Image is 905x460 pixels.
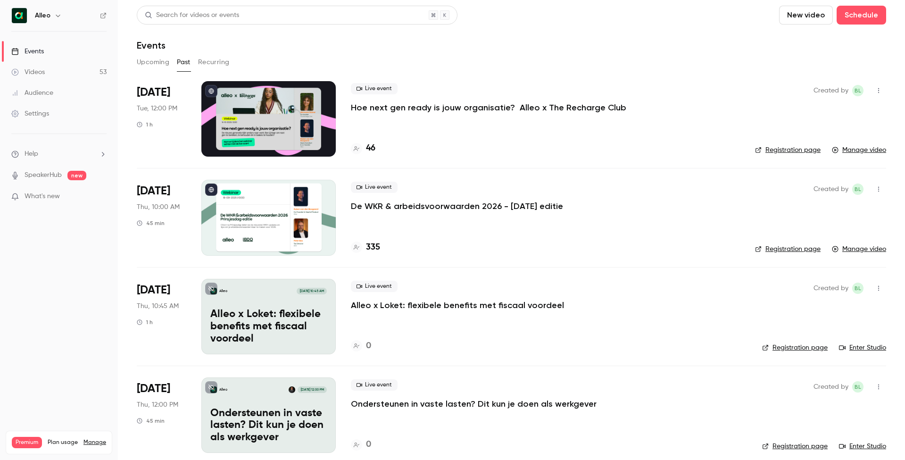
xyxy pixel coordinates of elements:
span: BL [855,85,861,96]
a: 46 [351,142,375,155]
h6: Alleo [35,11,50,20]
button: Schedule [837,6,886,25]
div: Events [11,47,44,56]
span: Live event [351,182,398,193]
div: Search for videos or events [145,10,239,20]
p: Ondersteunen in vaste lasten? Dit kun je doen als werkgever [210,408,327,444]
div: Settings [11,109,49,118]
span: Bernice Lohr [852,184,863,195]
span: Tue, 12:00 PM [137,104,177,113]
div: 1 h [137,318,153,326]
iframe: Noticeable Trigger [95,192,107,201]
a: Registration page [755,244,821,254]
span: [DATE] 10:45 AM [297,288,326,294]
h4: 0 [366,340,371,352]
span: [DATE] [137,85,170,100]
a: Manage video [832,244,886,254]
a: Ondersteunen in vaste lasten? Dit kun je doen als werkgeverAlleoWichard Boon[DATE] 12:00 PMOnders... [201,377,336,453]
a: SpeakerHub [25,170,62,180]
a: 0 [351,340,371,352]
p: Alleo [219,387,227,392]
img: Wichard Boon [289,386,295,393]
a: Registration page [762,442,828,451]
div: Jul 3 Thu, 12:00 PM (Europe/Amsterdam) [137,377,186,453]
span: BL [855,381,861,393]
span: Live event [351,83,398,94]
li: help-dropdown-opener [11,149,107,159]
span: Created by [814,283,848,294]
h4: 46 [366,142,375,155]
a: 335 [351,241,380,254]
span: new [67,171,86,180]
div: Aug 28 Thu, 10:45 AM (Europe/Amsterdam) [137,279,186,354]
div: 1 h [137,121,153,128]
span: Bernice Lohr [852,85,863,96]
h4: 0 [366,438,371,451]
span: Help [25,149,38,159]
span: Thu, 10:45 AM [137,301,179,311]
span: BL [855,184,861,195]
button: Upcoming [137,55,169,70]
a: Enter Studio [839,442,886,451]
a: Manage [83,439,106,446]
span: [DATE] [137,381,170,396]
a: Alleo x Loket: flexibele benefits met fiscaal voordeel [351,300,564,311]
a: Alleo x Loket: flexibele benefits met fiscaal voordeel Alleo[DATE] 10:45 AMAlleo x Loket: flexibe... [201,279,336,354]
span: [DATE] [137,283,170,298]
button: Past [177,55,191,70]
button: New video [779,6,833,25]
span: Thu, 12:00 PM [137,400,178,410]
button: Recurring [198,55,230,70]
a: Manage video [832,145,886,155]
span: Live event [351,379,398,391]
h1: Events [137,40,166,51]
span: Thu, 10:00 AM [137,202,180,212]
a: De WKR & arbeidsvoorwaarden 2026 - [DATE] editie [351,201,563,212]
span: Bernice Lohr [852,381,863,393]
img: Alleo [12,8,27,23]
span: Plan usage [48,439,78,446]
p: Alleo [219,289,227,293]
a: Hoe next gen ready is jouw organisatie? Alleo x The Recharge Club [351,102,626,113]
div: Videos [11,67,45,77]
span: Created by [814,85,848,96]
span: Created by [814,184,848,195]
a: Ondersteunen in vaste lasten? Dit kun je doen als werkgever [351,398,597,410]
h4: 335 [366,241,380,254]
span: Bernice Lohr [852,283,863,294]
p: Alleo x Loket: flexibele benefits met fiscaal voordeel [210,309,327,345]
span: Created by [814,381,848,393]
span: Premium [12,437,42,448]
span: What's new [25,192,60,201]
span: BL [855,283,861,294]
a: 0 [351,438,371,451]
div: 45 min [137,219,165,227]
a: Registration page [762,343,828,352]
div: Audience [11,88,53,98]
a: Enter Studio [839,343,886,352]
div: Oct 14 Tue, 12:00 PM (Europe/Amsterdam) [137,81,186,157]
span: Live event [351,281,398,292]
span: [DATE] 12:00 PM [298,386,326,393]
a: Registration page [755,145,821,155]
div: 45 min [137,417,165,425]
span: [DATE] [137,184,170,199]
div: Sep 18 Thu, 10:00 AM (Europe/Amsterdam) [137,180,186,255]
